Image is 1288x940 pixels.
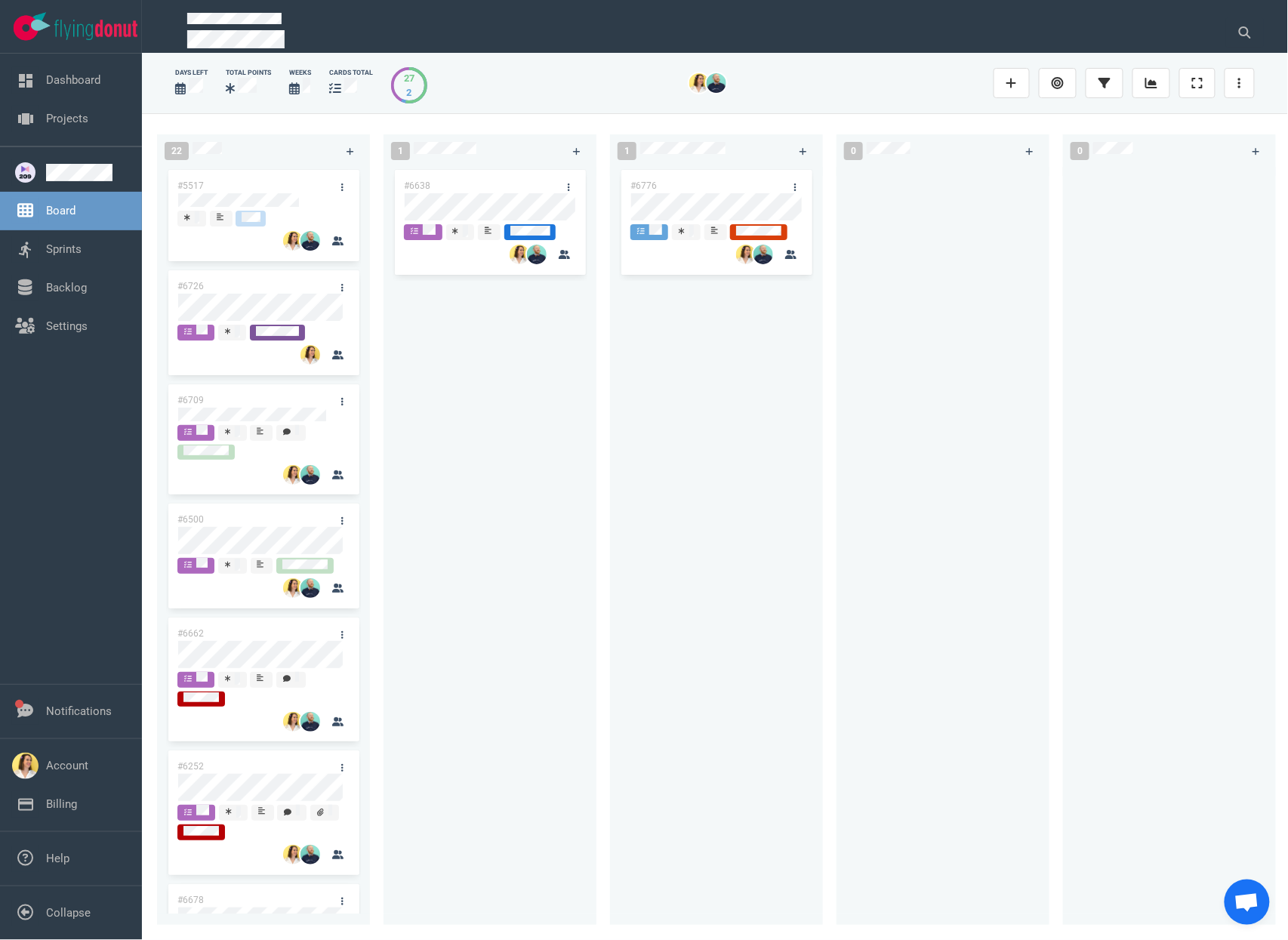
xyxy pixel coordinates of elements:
[177,895,204,905] a: #6678
[46,73,100,87] a: Dashboard
[46,242,82,256] a: Sprints
[404,180,430,191] a: #6638
[527,245,547,264] img: 26
[689,73,709,93] img: 26
[54,20,137,40] img: Flying Donut text logo
[289,68,311,78] div: Weeks
[391,142,410,160] span: 1
[165,142,189,160] span: 22
[283,465,303,485] img: 26
[753,245,773,264] img: 26
[300,345,320,365] img: 26
[46,906,91,920] a: Collapse
[300,465,320,485] img: 26
[283,578,303,598] img: 26
[226,68,271,78] div: Total Points
[175,68,208,78] div: days left
[1225,880,1270,925] div: Ouvrir le chat
[300,578,320,598] img: 26
[510,245,529,264] img: 26
[46,281,87,294] a: Backlog
[630,180,657,191] a: #6776
[46,759,88,772] a: Account
[707,73,726,93] img: 26
[618,142,636,160] span: 1
[46,204,75,217] a: Board
[404,71,414,85] div: 27
[844,142,863,160] span: 0
[177,628,204,639] a: #6662
[46,112,88,125] a: Projects
[283,712,303,732] img: 26
[300,231,320,251] img: 26
[46,319,88,333] a: Settings
[1071,142,1089,160] span: 0
[404,85,414,100] div: 2
[46,797,77,811] a: Billing
[177,395,204,405] a: #6709
[300,845,320,864] img: 26
[329,68,373,78] div: cards total
[736,245,756,264] img: 26
[300,712,320,732] img: 26
[46,704,112,718] a: Notifications
[283,231,303,251] img: 26
[177,514,204,525] a: #6500
[177,281,204,291] a: #6726
[283,845,303,864] img: 26
[46,852,69,865] a: Help
[177,180,204,191] a: #5517
[177,761,204,772] a: #6252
